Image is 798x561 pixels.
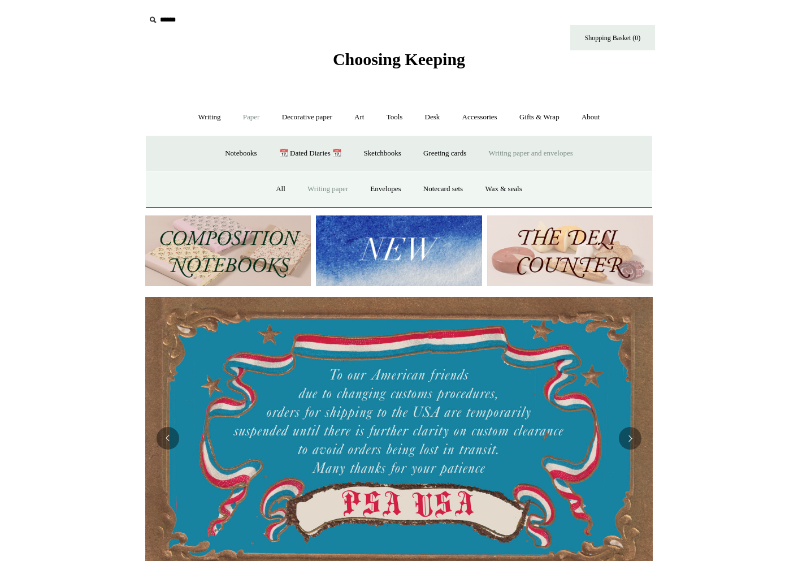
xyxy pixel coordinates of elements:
[297,174,358,204] a: Writing paper
[570,25,655,50] a: Shopping Basket (0)
[571,102,610,132] a: About
[619,427,641,450] button: Next
[415,102,450,132] a: Desk
[344,102,374,132] a: Art
[413,174,473,204] a: Notecard sets
[452,102,508,132] a: Accessories
[157,427,179,450] button: Previous
[353,139,411,169] a: Sketchbooks
[487,215,653,286] img: The Deli Counter
[269,139,352,169] a: 📆 Dated Diaries 📆
[333,59,465,67] a: Choosing Keeping
[333,50,465,68] span: Choosing Keeping
[360,174,411,204] a: Envelopes
[475,174,532,204] a: Wax & seals
[266,174,296,204] a: All
[233,102,270,132] a: Paper
[479,139,583,169] a: Writing paper and envelopes
[272,102,342,132] a: Decorative paper
[413,139,476,169] a: Greeting cards
[509,102,570,132] a: Gifts & Wrap
[316,215,482,286] img: New.jpg__PID:f73bdf93-380a-4a35-bcfe-7823039498e1
[376,102,413,132] a: Tools
[215,139,267,169] a: Notebooks
[145,215,311,286] img: 202302 Composition ledgers.jpg__PID:69722ee6-fa44-49dd-a067-31375e5d54ec
[188,102,231,132] a: Writing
